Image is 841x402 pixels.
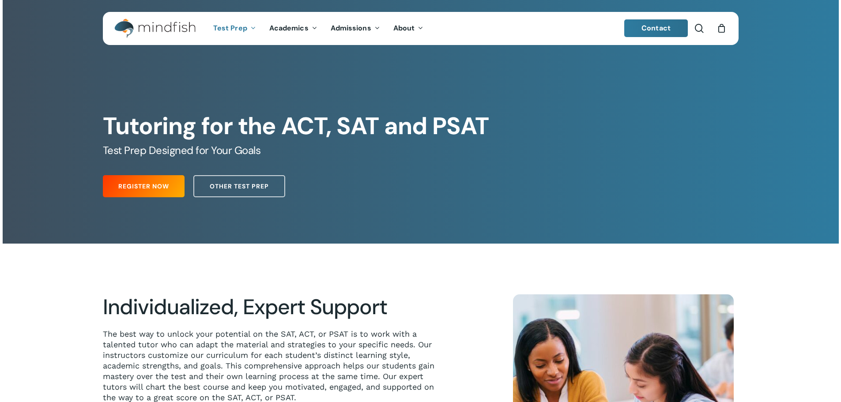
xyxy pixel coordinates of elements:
h5: Test Prep Designed for Your Goals [103,143,738,158]
a: Contact [624,19,688,37]
h2: Individualized, Expert Support [103,294,446,320]
span: Academics [269,23,309,33]
nav: Main Menu [207,12,430,45]
span: Other Test Prep [210,182,269,191]
a: Cart [717,23,727,33]
header: Main Menu [103,12,739,45]
span: Contact [641,23,671,33]
a: About [387,25,430,32]
a: Register Now [103,175,185,197]
a: Test Prep [207,25,263,32]
a: Academics [263,25,324,32]
span: Test Prep [213,23,247,33]
h1: Tutoring for the ACT, SAT and PSAT [103,112,738,140]
span: Register Now [118,182,169,191]
a: Admissions [324,25,387,32]
span: About [393,23,415,33]
a: Other Test Prep [193,175,285,197]
span: Admissions [331,23,371,33]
